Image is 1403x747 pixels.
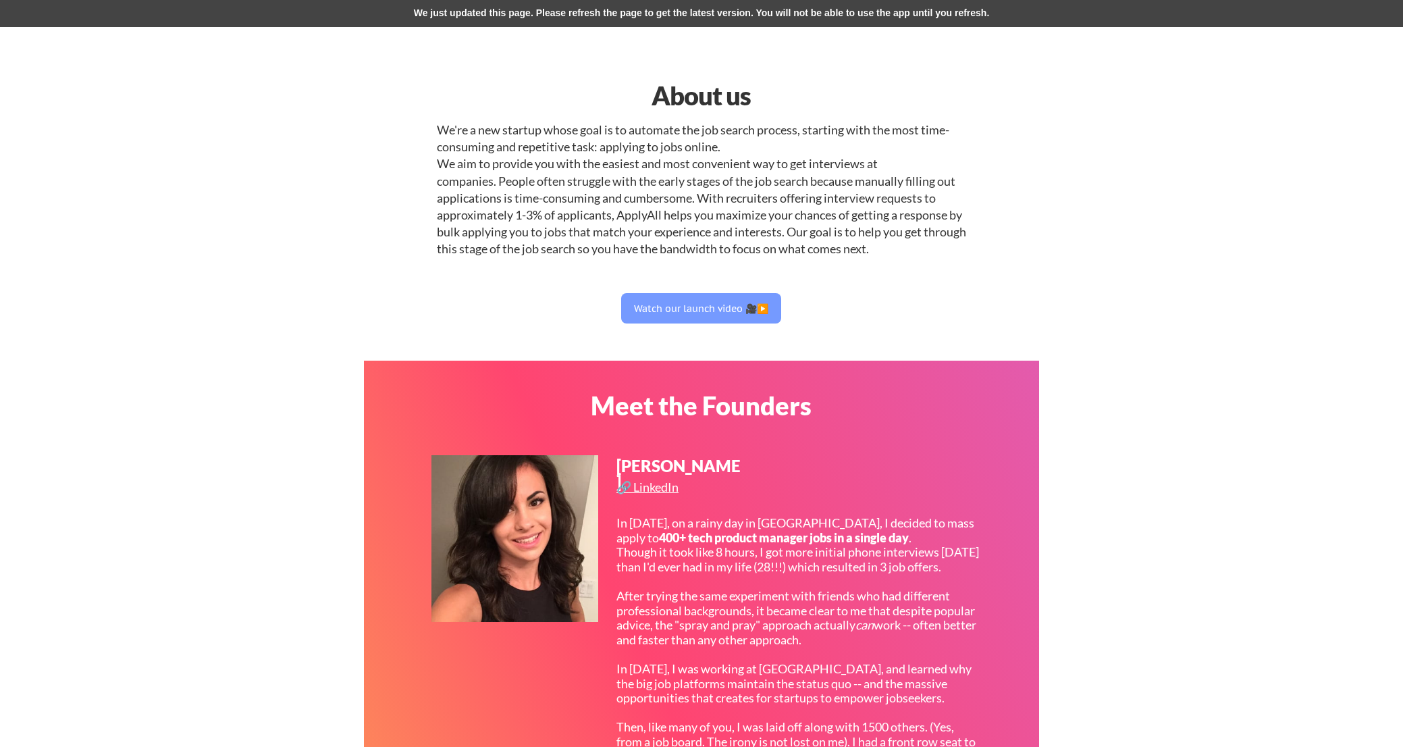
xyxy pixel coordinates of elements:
div: [PERSON_NAME] [616,458,742,490]
div: About us [528,76,874,115]
button: Watch our launch video 🎥▶️ [621,293,781,324]
a: 🔗 LinkedIn [616,481,682,498]
em: can [855,617,874,632]
div: We're a new startup whose goal is to automate the job search process, starting with the most time... [437,122,966,258]
div: Meet the Founders [528,392,874,418]
strong: 400+ tech product manager jobs in a single day [659,530,909,545]
div: 🔗 LinkedIn [616,481,682,493]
